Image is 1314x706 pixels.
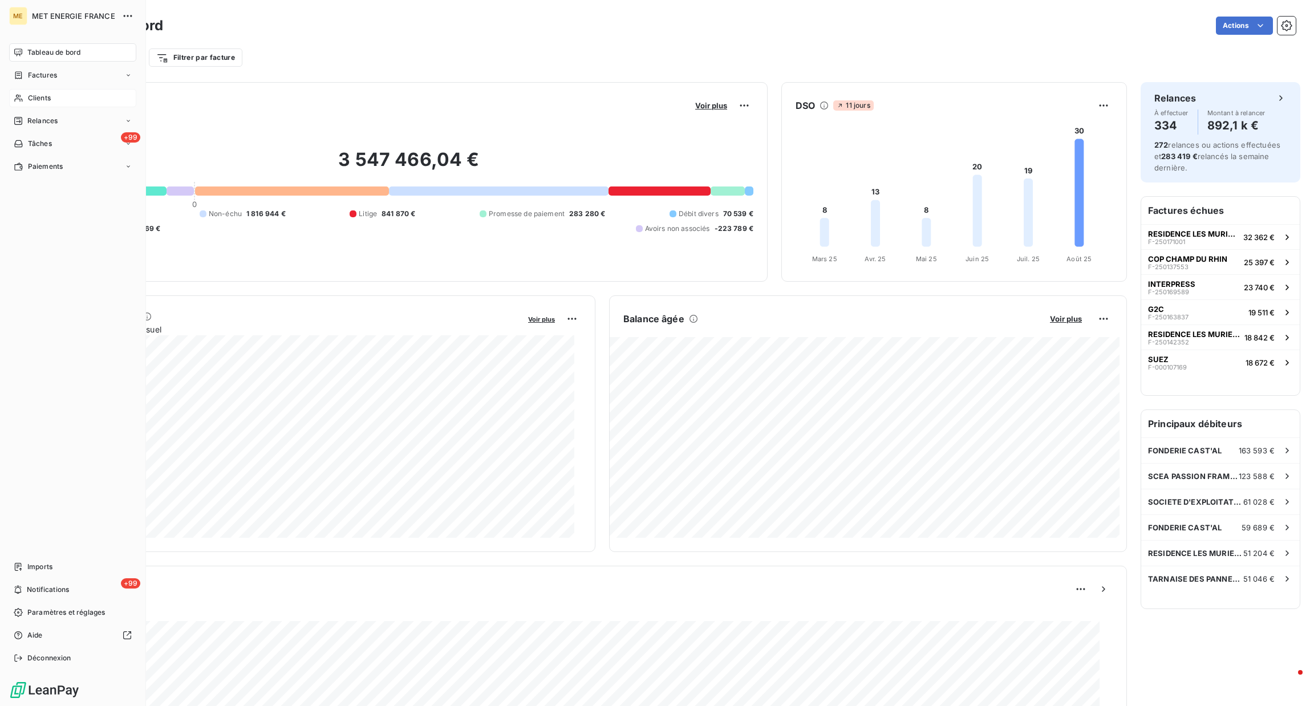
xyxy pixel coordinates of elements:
a: Relances [9,112,136,130]
div: ME [9,7,27,25]
tspan: Juil. 25 [1017,255,1040,263]
span: 163 593 € [1239,446,1275,455]
span: Promesse de paiement [489,209,565,219]
span: 19 511 € [1248,308,1275,317]
span: relances ou actions effectuées et relancés la semaine dernière. [1154,140,1280,172]
span: Imports [27,562,52,572]
span: G2C [1148,305,1164,314]
span: 123 588 € [1239,472,1275,481]
button: INTERPRESSF-25016958923 740 € [1141,274,1300,299]
span: RESIDENCE LES MURIERS [1148,549,1243,558]
h6: Factures échues [1141,197,1300,224]
button: Voir plus [692,100,731,111]
span: F-250163837 [1148,314,1189,320]
button: G2CF-25016383719 511 € [1141,299,1300,324]
span: Aide [27,630,43,640]
span: -223 789 € [715,224,754,234]
span: Tableau de bord [27,47,80,58]
span: F-250169589 [1148,289,1189,295]
span: COP CHAMP DU RHIN [1148,254,1227,263]
span: MET ENERGIE FRANCE [32,11,115,21]
button: Filtrer par facture [149,48,242,67]
img: Logo LeanPay [9,681,80,699]
a: +99Tâches [9,135,136,153]
a: Imports [9,558,136,576]
span: Avoirs non associés [645,224,710,234]
h6: Balance âgée [623,312,684,326]
h2: 3 547 466,04 € [64,148,753,182]
span: 25 397 € [1244,258,1275,267]
button: Voir plus [1047,314,1085,324]
span: Voir plus [695,101,727,110]
span: +99 [121,578,140,589]
span: Notifications [27,585,69,595]
tspan: Avr. 25 [865,255,886,263]
a: Paiements [9,157,136,176]
span: 283 419 € [1161,152,1197,161]
span: 32 362 € [1243,233,1275,242]
a: Factures [9,66,136,84]
span: 0 [192,200,197,209]
span: À effectuer [1154,109,1189,116]
tspan: Mai 25 [916,255,937,263]
span: F-250171001 [1148,238,1185,245]
h6: Relances [1154,91,1196,105]
span: INTERPRESS [1148,279,1195,289]
tspan: Juin 25 [966,255,989,263]
span: 51 046 € [1243,574,1275,583]
span: 272 [1154,140,1168,149]
span: 841 870 € [382,209,415,219]
h4: 334 [1154,116,1189,135]
span: F-000107169 [1148,364,1187,371]
span: RESIDENCE LES MURIERS [1148,229,1239,238]
span: Litige [359,209,377,219]
span: Voir plus [1050,314,1082,323]
span: Débit divers [679,209,719,219]
span: Chiffre d'affaires mensuel [64,323,520,335]
span: SCEA PASSION FRAMBOISES [1148,472,1239,481]
button: Actions [1216,17,1273,35]
span: RESIDENCE LES MURIERS [1148,330,1240,339]
span: 61 028 € [1243,497,1275,506]
span: Factures [28,70,57,80]
button: COP CHAMP DU RHINF-25013755325 397 € [1141,249,1300,274]
span: 70 539 € [723,209,753,219]
span: SOCIETE D'EXPLOITATION DES MARCHES COMMUNAUX [1148,497,1243,506]
span: TARNAISE DES PANNEAUX SAS [1148,574,1243,583]
button: Voir plus [525,314,558,324]
a: Clients [9,89,136,107]
span: Voir plus [528,315,555,323]
button: RESIDENCE LES MURIERSF-25017100132 362 € [1141,224,1300,249]
span: 1 816 944 € [246,209,286,219]
a: Tableau de bord [9,43,136,62]
span: Montant à relancer [1207,109,1266,116]
h4: 892,1 k € [1207,116,1266,135]
span: SUEZ [1148,355,1169,364]
span: +99 [121,132,140,143]
span: F-250137553 [1148,263,1189,270]
button: SUEZF-00010716918 672 € [1141,350,1300,375]
span: Tâches [28,139,52,149]
span: F-250142352 [1148,339,1189,346]
a: Paramètres et réglages [9,603,136,622]
span: 59 689 € [1242,523,1275,532]
span: 23 740 € [1244,283,1275,292]
span: 51 204 € [1243,549,1275,558]
h6: Principaux débiteurs [1141,410,1300,437]
a: Aide [9,626,136,644]
tspan: Mars 25 [812,255,837,263]
span: Non-échu [209,209,242,219]
tspan: Août 25 [1066,255,1092,263]
span: FONDERIE CAST'AL [1148,523,1222,532]
span: Clients [28,93,51,103]
span: 283 280 € [569,209,605,219]
h6: DSO [796,99,815,112]
span: Paiements [28,161,63,172]
span: Relances [27,116,58,126]
span: FONDERIE CAST'AL [1148,446,1222,455]
span: 18 842 € [1244,333,1275,342]
span: 11 jours [833,100,873,111]
span: 18 672 € [1246,358,1275,367]
span: Paramètres et réglages [27,607,105,618]
button: RESIDENCE LES MURIERSF-25014235218 842 € [1141,324,1300,350]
